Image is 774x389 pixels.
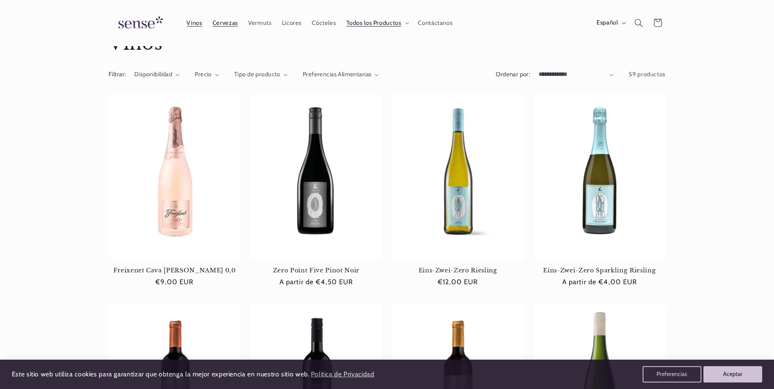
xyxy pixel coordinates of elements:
img: Sense [109,11,170,35]
span: Precio [195,71,212,78]
span: Vermuts [248,19,271,27]
a: Vermuts [243,14,277,32]
summary: Todos los Productos [341,14,413,32]
button: Español [591,15,629,31]
a: Freixenet Cava [PERSON_NAME] 0,0 [109,267,240,274]
summary: Precio [195,70,219,79]
span: Contáctanos [418,19,452,27]
span: Cervezas [213,19,238,27]
a: Eins-Zwei-Zero Sparkling Riesling [534,267,665,274]
summary: Tipo de producto (0 seleccionado) [234,70,288,79]
span: Este sitio web utiliza cookies para garantizar que obtenga la mejor experiencia en nuestro sitio ... [12,370,310,378]
a: Licores [277,14,307,32]
button: Preferencias [643,366,701,382]
summary: Disponibilidad (0 seleccionado) [134,70,180,79]
summary: Búsqueda [630,13,648,32]
span: Español [597,19,618,28]
a: Contáctanos [413,14,458,32]
a: Zero Point Five Pinot Noir [250,267,382,274]
button: Aceptar [703,366,762,382]
a: Cócteles [307,14,341,32]
a: Cervezas [207,14,243,32]
span: 59 productos [629,71,665,78]
span: Vinos [186,19,202,27]
a: Sense [105,8,173,38]
span: Todos los Productos [346,19,401,27]
a: Vinos [182,14,207,32]
a: Eins-Zwei-Zero Riesling [392,267,524,274]
span: Tipo de producto [234,71,280,78]
span: Licores [282,19,302,27]
span: Disponibilidad [134,71,172,78]
summary: Preferencias Alimentarias (0 seleccionado) [303,70,379,79]
span: Cócteles [312,19,336,27]
a: Política de Privacidad (opens in a new tab) [309,367,375,382]
span: Preferencias Alimentarias [303,71,372,78]
h2: Filtrar: [109,70,126,79]
label: Ordenar por: [496,71,530,78]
